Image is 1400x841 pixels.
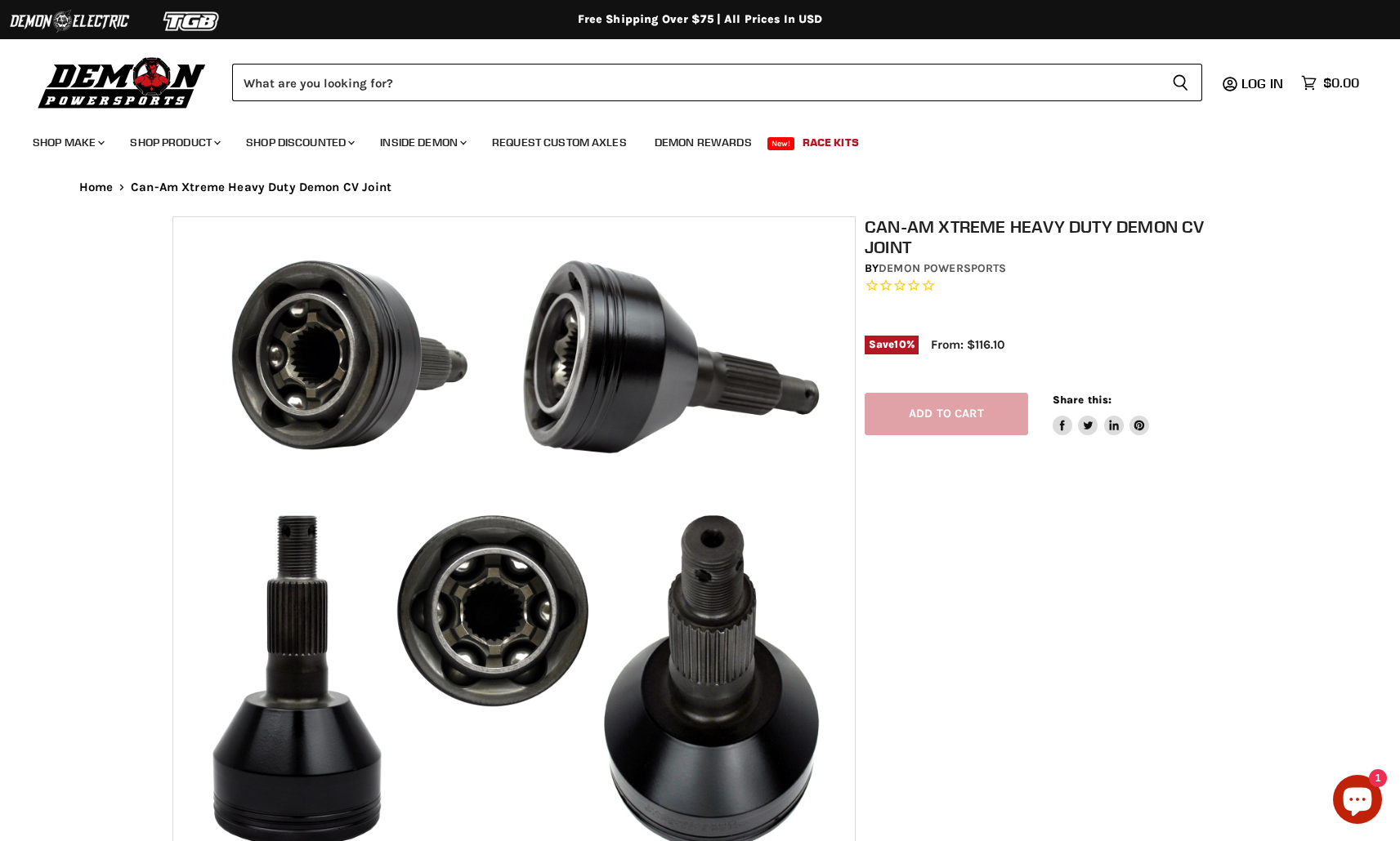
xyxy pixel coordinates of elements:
a: Demon Powersports [879,261,1006,275]
span: Save % [865,336,919,354]
span: Can-Am Xtreme Heavy Duty Demon CV Joint [131,180,391,194]
a: Home [79,180,114,194]
a: Shop Make [20,126,114,159]
img: TGB Logo 2 [131,6,253,37]
span: $0.00 [1323,75,1359,91]
ul: Main menu [20,119,1355,159]
a: Request Custom Axles [480,126,639,159]
span: From: $116.10 [931,337,1004,352]
inbox-online-store-chat: Shopify online store chat [1328,775,1387,828]
input: Search [232,64,1159,101]
img: Demon Powersports [33,53,212,111]
a: Race Kits [790,126,871,159]
span: New! [767,137,795,150]
aside: Share this: [1053,393,1150,436]
a: Shop Product [118,126,230,159]
div: by [865,260,1237,278]
form: Product [232,64,1202,101]
a: Shop Discounted [234,126,365,159]
a: $0.00 [1293,71,1367,95]
span: Share this: [1053,394,1112,406]
span: Log in [1241,75,1283,91]
img: Demon Electric Logo 2 [8,6,131,37]
h1: Can-Am Xtreme Heavy Duty Demon CV Joint [865,216,1237,257]
div: Free Shipping Over $75 | All Prices In USD [47,12,1354,27]
nav: Breadcrumbs [47,180,1354,194]
span: 10 [894,338,906,350]
a: Demon Rewards [642,126,764,159]
a: Log in [1234,76,1293,91]
a: Inside Demon [368,126,476,159]
span: Rated 0.0 out of 5 stars 0 reviews [865,278,1237,295]
button: Search [1159,64,1202,101]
